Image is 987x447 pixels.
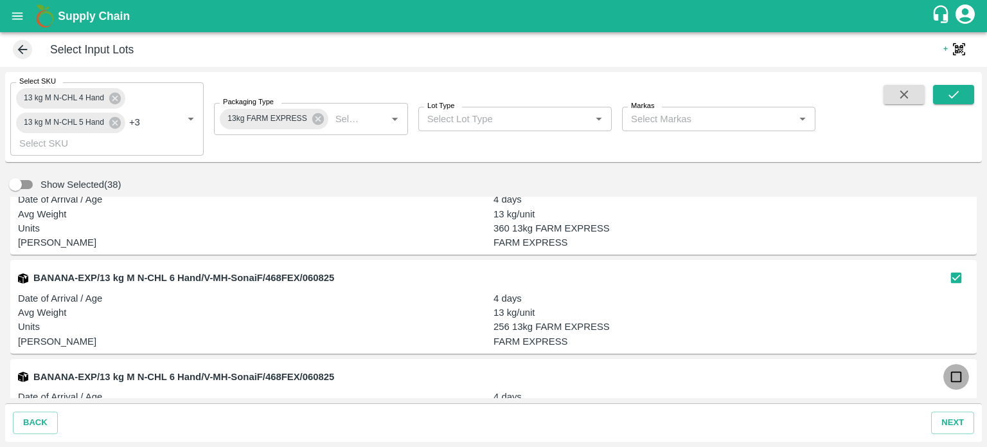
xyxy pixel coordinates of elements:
[14,135,162,152] input: Select SKU
[18,291,493,306] p: Date of Arrival / Age
[58,7,931,25] a: Supply Chain
[50,41,134,59] h6: Select Input Lots
[330,111,366,127] input: Select Packaging Type
[493,320,969,334] p: 256 13kg FARM EXPRESS
[58,10,130,23] b: Supply Chain
[18,235,493,250] p: [PERSON_NAME]
[493,291,969,306] p: 4 days
[493,390,969,404] p: 4 days
[32,3,58,29] img: logo
[18,334,493,349] p: [PERSON_NAME]
[16,88,125,109] div: 13 kg M N-CHL 4 Hand
[220,112,314,125] span: 13kg FARM EXPRESS
[13,412,58,434] button: back
[18,192,493,206] p: Date of Arrival / Age
[18,390,493,404] p: Date of Arrival / Age
[220,109,328,129] div: 13kg FARM EXPRESS
[19,77,56,87] label: Select SKU
[493,192,969,206] p: 4 days
[129,116,140,129] span: +3
[18,273,28,284] img: box
[18,207,493,221] p: Avg Weight
[18,306,493,320] p: Avg Weight
[18,221,493,235] p: Units
[33,273,334,283] b: BANANA-EXP/13 kg M N-CHL 6 Hand/V-MH-SonaiF/468FEX/060825
[3,1,32,31] button: open drawer
[493,207,969,221] p: 13 kg/unit
[18,320,493,334] p: Units
[931,5,954,28] div: customer-support
[223,97,274,107] label: Packaging Type
[591,111,607,127] button: Open
[794,111,811,127] button: Open
[931,412,974,434] button: next
[16,116,112,129] span: 13 kg M N-CHL 5 Hand
[493,221,969,235] p: 360 13kg FARM EXPRESS
[40,178,121,192] span: Show Selected(38)
[422,111,587,127] input: Select Lot Type
[182,111,199,127] button: Open
[493,235,969,250] p: FARM EXPRESS
[954,3,977,30] div: account of current user
[33,372,334,382] b: BANANA-EXP/13 kg M N-CHL 6 Hand/V-MH-SonaiF/468FEX/060825
[493,334,969,349] p: FARM EXPRESS
[18,372,28,382] img: box
[933,40,974,59] button: +
[427,101,455,111] label: Lot Type
[16,91,112,105] span: 13 kg M N-CHL 4 Hand
[493,306,969,320] p: 13 kg/unit
[631,101,655,111] label: Markas
[16,113,125,133] div: 13 kg M N-CHL 5 Hand
[386,111,403,127] button: Open
[626,111,790,127] input: Select Markas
